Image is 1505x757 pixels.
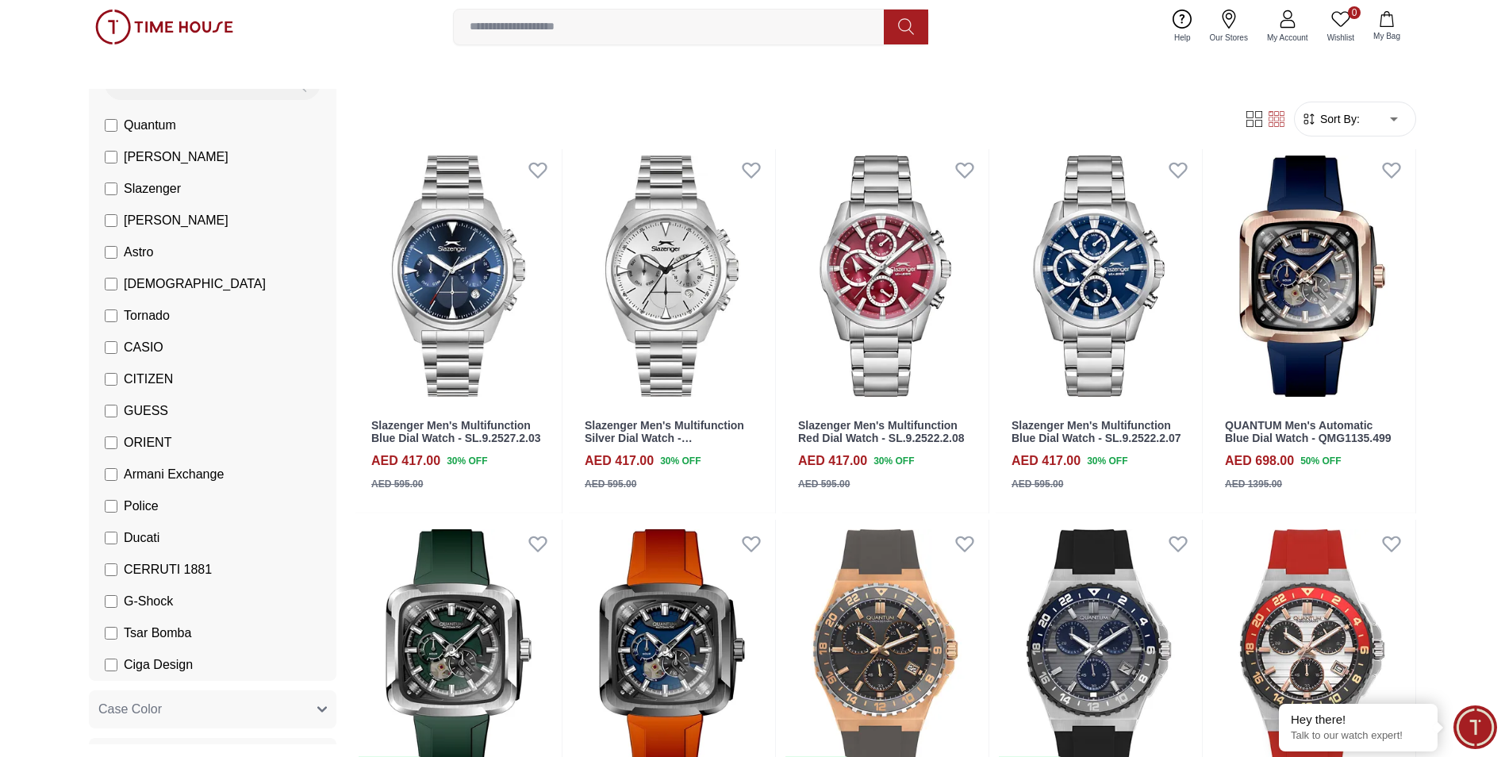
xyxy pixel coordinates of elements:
input: G-Shock [105,595,117,608]
input: [PERSON_NAME] [105,214,117,227]
div: AED 1395.00 [1225,477,1282,491]
input: ORIENT [105,436,117,449]
a: Slazenger Men's Multifunction Blue Dial Watch - SL.9.2522.2.07 [1012,419,1181,445]
span: ORIENT [124,433,171,452]
input: Police [105,500,117,513]
span: 30 % OFF [873,454,914,468]
div: AED 595.00 [371,477,423,491]
div: AED 595.00 [798,477,850,491]
input: [PERSON_NAME] [105,151,117,163]
input: Slazenger [105,183,117,195]
h4: AED 698.00 [1225,452,1294,471]
h4: AED 417.00 [371,452,440,471]
span: Ducati [124,528,159,548]
input: Quantum [105,119,117,132]
span: Our Stores [1204,32,1254,44]
span: Astro [124,243,153,262]
a: QUANTUM Men's Automatic Blue Dial Watch - QMG1135.499 [1225,419,1392,445]
span: CERRUTI 1881 [124,560,212,579]
a: Our Stores [1200,6,1257,47]
span: 30 % OFF [447,454,487,468]
a: Slazenger Men's Multifunction Silver Dial Watch - SL.9.2527.2.02 [585,419,744,459]
button: My Bag [1364,8,1410,45]
input: GUESS [105,405,117,417]
span: Slazenger [124,179,181,198]
a: Slazenger Men's Multifunction Red Dial Watch - SL.9.2522.2.08 [798,419,965,445]
div: Hey there! [1291,712,1426,728]
a: Slazenger Men's Multifunction Blue Dial Watch - SL.9.2527.2.03 [371,419,540,445]
input: Ducati [105,532,117,544]
span: G-Shock [124,592,173,611]
a: Help [1165,6,1200,47]
span: CASIO [124,338,163,357]
input: [DEMOGRAPHIC_DATA] [105,278,117,290]
img: Slazenger Men's Multifunction Silver Dial Watch - SL.9.2527.2.02 [569,146,775,406]
a: 0Wishlist [1318,6,1364,47]
span: 0 [1348,6,1361,19]
span: Tsar Bomba [124,624,191,643]
input: CASIO [105,341,117,354]
span: Case Color [98,700,162,719]
h4: AED 417.00 [1012,452,1081,471]
div: AED 595.00 [1012,477,1063,491]
p: Talk to our watch expert! [1291,729,1426,743]
img: QUANTUM Men's Automatic Blue Dial Watch - QMG1135.499 [1209,146,1415,406]
input: CITIZEN [105,373,117,386]
input: Armani Exchange [105,468,117,481]
span: Ciga Design [124,655,193,674]
img: Slazenger Men's Multifunction Red Dial Watch - SL.9.2522.2.08 [782,146,989,406]
h4: AED 417.00 [798,452,867,471]
div: Chat Widget [1453,705,1497,749]
span: Armani Exchange [124,465,224,484]
span: [PERSON_NAME] [124,148,228,167]
div: AED 595.00 [585,477,636,491]
input: Tsar Bomba [105,627,117,640]
span: Help [1168,32,1197,44]
span: [PERSON_NAME] [124,211,228,230]
img: Slazenger Men's Multifunction Blue Dial Watch - SL.9.2522.2.07 [996,146,1202,406]
h4: AED 417.00 [585,452,654,471]
span: 50 % OFF [1300,454,1341,468]
span: CITIZEN [124,370,173,389]
input: CERRUTI 1881 [105,563,117,576]
span: My Bag [1367,30,1407,42]
span: Wishlist [1321,32,1361,44]
span: Police [124,497,159,516]
img: Slazenger Men's Multifunction Blue Dial Watch - SL.9.2527.2.03 [355,146,562,406]
input: Tornado [105,309,117,322]
input: Astro [105,246,117,259]
button: Case Color [89,690,336,728]
span: Tornado [124,306,170,325]
img: ... [95,10,233,44]
span: My Account [1261,32,1315,44]
span: GUESS [124,402,168,421]
span: 30 % OFF [660,454,701,468]
span: Sort By: [1317,111,1360,127]
button: Sort By: [1301,111,1360,127]
span: Quantum [124,116,176,135]
span: [DEMOGRAPHIC_DATA] [124,275,266,294]
input: Ciga Design [105,659,117,671]
span: 30 % OFF [1087,454,1127,468]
